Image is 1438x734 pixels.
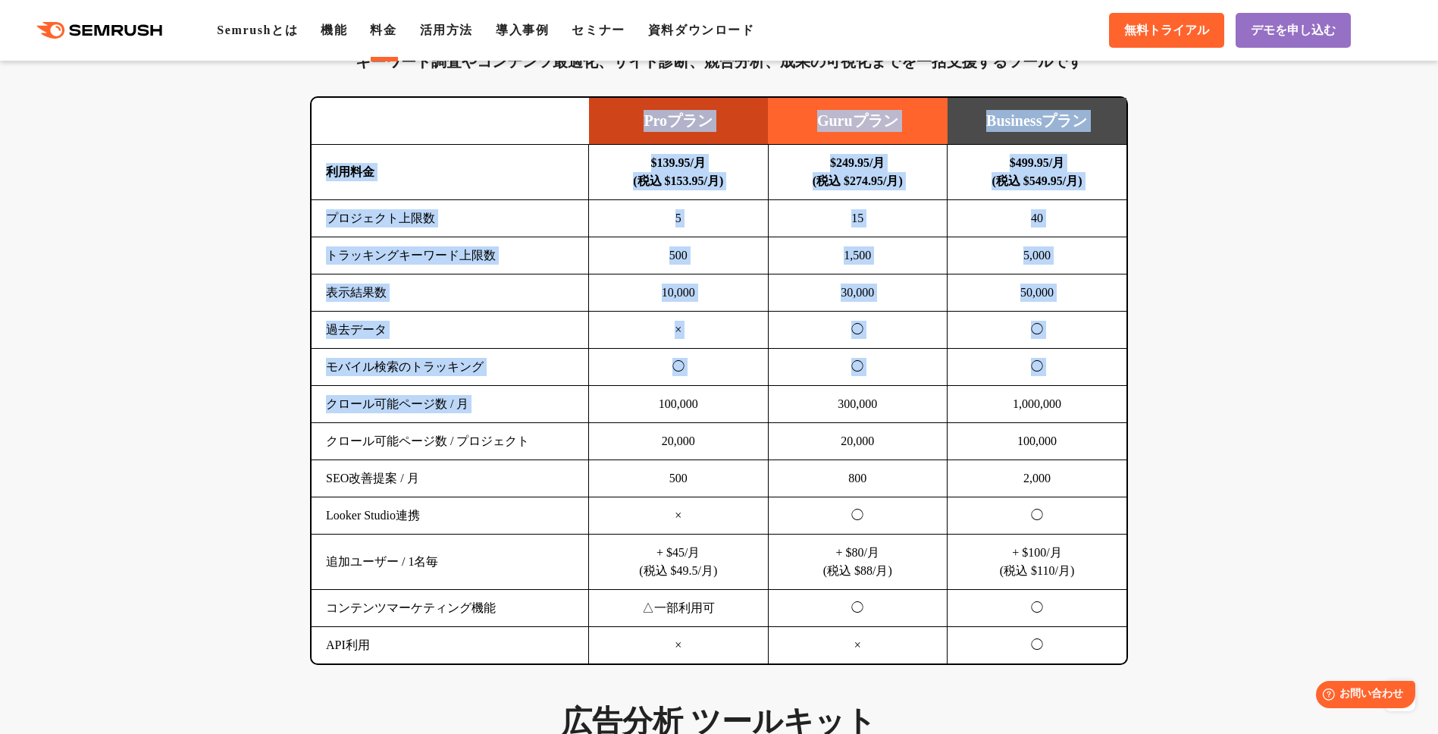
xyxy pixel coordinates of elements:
td: 1,500 [768,237,948,274]
b: 利用料金 [326,165,374,178]
a: 無料トライアル [1109,13,1224,48]
td: ◯ [768,497,948,535]
iframe: Help widget launcher [1303,675,1421,717]
td: 20,000 [768,423,948,460]
b: $499.95/月 (税込 $549.95/月) [992,156,1082,187]
b: $139.95/月 (税込 $153.95/月) [633,156,723,187]
td: Looker Studio連携 [312,497,589,535]
td: 過去データ [312,312,589,349]
td: 30,000 [768,274,948,312]
td: 100,000 [948,423,1127,460]
td: Businessプラン [948,98,1127,145]
a: 料金 [370,24,396,36]
a: デモを申し込む [1236,13,1351,48]
td: 40 [948,200,1127,237]
td: 800 [768,460,948,497]
td: 500 [589,237,769,274]
td: トラッキングキーワード上限数 [312,237,589,274]
td: クロール可能ページ数 / プロジェクト [312,423,589,460]
td: コンテンツマーケティング機能 [312,590,589,627]
td: 10,000 [589,274,769,312]
td: 5 [589,200,769,237]
td: API利用 [312,627,589,664]
td: 表示結果数 [312,274,589,312]
a: セミナー [572,24,625,36]
td: クロール可能ページ数 / 月 [312,386,589,423]
td: ◯ [948,590,1127,627]
td: 1,000,000 [948,386,1127,423]
td: + $80/月 (税込 $88/月) [768,535,948,590]
td: × [589,497,769,535]
td: 300,000 [768,386,948,423]
a: 機能 [321,24,347,36]
td: ◯ [948,627,1127,664]
td: Proプラン [589,98,769,145]
td: △一部利用可 [589,590,769,627]
td: 50,000 [948,274,1127,312]
td: × [589,312,769,349]
td: + $100/月 (税込 $110/月) [948,535,1127,590]
td: × [768,627,948,664]
td: ◯ [768,349,948,386]
a: 活用方法 [420,24,473,36]
td: プロジェクト上限数 [312,200,589,237]
td: ◯ [768,590,948,627]
span: 無料トライアル [1124,23,1209,39]
td: ◯ [948,497,1127,535]
td: 2,000 [948,460,1127,497]
td: 5,000 [948,237,1127,274]
b: $249.95/月 (税込 $274.95/月) [813,156,903,187]
td: 500 [589,460,769,497]
span: デモを申し込む [1251,23,1336,39]
td: ◯ [948,312,1127,349]
td: 追加ユーザー / 1名毎 [312,535,589,590]
td: Guruプラン [768,98,948,145]
td: ◯ [948,349,1127,386]
td: ◯ [589,349,769,386]
td: × [589,627,769,664]
td: 15 [768,200,948,237]
td: 20,000 [589,423,769,460]
a: Semrushとは [217,24,298,36]
a: 資料ダウンロード [648,24,755,36]
div: キーワード調査やコンテンツ最適化、サイト診断、競合分析、成果の可視化までを一括支援するツールです [310,49,1128,74]
td: 100,000 [589,386,769,423]
td: + $45/月 (税込 $49.5/月) [589,535,769,590]
td: モバイル検索のトラッキング [312,349,589,386]
td: ◯ [768,312,948,349]
a: 導入事例 [496,24,549,36]
td: SEO改善提案 / 月 [312,460,589,497]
